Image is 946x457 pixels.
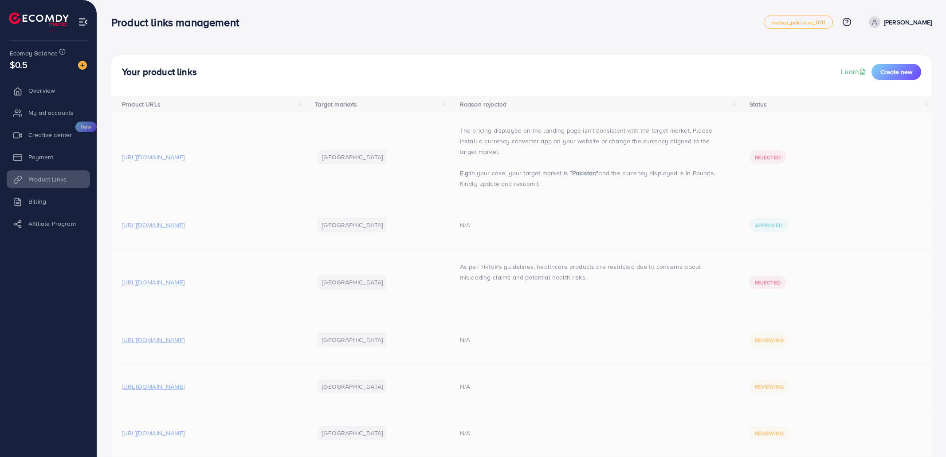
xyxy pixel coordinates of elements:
[871,64,921,80] button: Create new
[841,67,868,77] a: Learn
[10,49,58,58] span: Ecomdy Balance
[78,17,88,27] img: menu
[764,16,833,29] a: metap_pakistan_001
[10,58,28,71] span: $0.5
[884,17,932,28] p: [PERSON_NAME]
[771,20,825,25] span: metap_pakistan_001
[111,16,246,29] h3: Product links management
[865,16,932,28] a: [PERSON_NAME]
[122,67,197,78] h4: Your product links
[9,12,69,26] img: logo
[78,61,87,70] img: image
[880,67,912,76] span: Create new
